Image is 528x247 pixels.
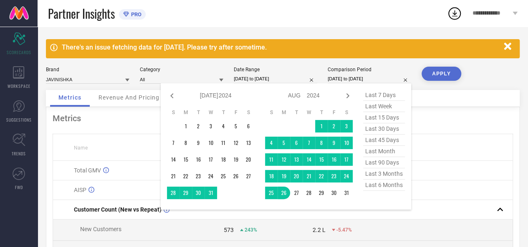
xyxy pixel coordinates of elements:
[167,187,179,199] td: Sun Jul 28 2024
[192,187,205,199] td: Tue Jul 30 2024
[242,170,255,182] td: Sat Jul 27 2024
[192,137,205,149] td: Tue Jul 09 2024
[422,67,461,81] button: APPLY
[53,113,513,123] div: Metrics
[303,170,315,182] td: Wed Aug 21 2024
[205,137,217,149] td: Wed Jul 10 2024
[46,67,129,72] div: Brand
[363,157,405,168] span: last 90 days
[290,153,303,166] td: Tue Aug 13 2024
[303,153,315,166] td: Wed Aug 14 2024
[328,170,340,182] td: Fri Aug 23 2024
[340,153,353,166] td: Sat Aug 17 2024
[265,109,278,116] th: Sunday
[340,109,353,116] th: Saturday
[278,187,290,199] td: Mon Aug 26 2024
[167,170,179,182] td: Sun Jul 21 2024
[205,187,217,199] td: Wed Jul 31 2024
[447,6,462,21] div: Open download list
[315,120,328,132] td: Thu Aug 01 2024
[167,137,179,149] td: Sun Jul 07 2024
[265,170,278,182] td: Sun Aug 18 2024
[217,120,230,132] td: Thu Jul 04 2024
[99,94,159,101] span: Revenue And Pricing
[328,109,340,116] th: Friday
[303,109,315,116] th: Wednesday
[205,153,217,166] td: Wed Jul 17 2024
[167,153,179,166] td: Sun Jul 14 2024
[242,120,255,132] td: Sat Jul 06 2024
[129,11,141,17] span: PRO
[8,83,30,89] span: WORKSPACE
[205,170,217,182] td: Wed Jul 24 2024
[74,206,162,213] span: Customer Count (New vs Repeat)
[242,153,255,166] td: Sat Jul 20 2024
[217,137,230,149] td: Thu Jul 11 2024
[363,135,405,146] span: last 45 days
[62,43,500,51] div: There's an issue fetching data for [DATE]. Please try after sometime.
[290,109,303,116] th: Tuesday
[6,117,32,123] span: SUGGESTIONS
[230,137,242,149] td: Fri Jul 12 2024
[315,187,328,199] td: Thu Aug 29 2024
[192,153,205,166] td: Tue Jul 16 2024
[7,49,31,55] span: SCORECARDS
[340,120,353,132] td: Sat Aug 03 2024
[265,153,278,166] td: Sun Aug 11 2024
[363,146,405,157] span: last month
[340,137,353,149] td: Sat Aug 10 2024
[303,187,315,199] td: Wed Aug 28 2024
[328,120,340,132] td: Fri Aug 02 2024
[363,112,405,123] span: last 15 days
[340,170,353,182] td: Sat Aug 24 2024
[313,227,326,233] div: 2.2 L
[265,187,278,199] td: Sun Aug 25 2024
[230,109,242,116] th: Friday
[192,120,205,132] td: Tue Jul 02 2024
[242,109,255,116] th: Saturday
[230,120,242,132] td: Fri Jul 05 2024
[278,170,290,182] td: Mon Aug 19 2024
[290,137,303,149] td: Tue Aug 06 2024
[315,153,328,166] td: Thu Aug 15 2024
[315,170,328,182] td: Thu Aug 22 2024
[15,184,23,190] span: FWD
[58,94,81,101] span: Metrics
[192,109,205,116] th: Tuesday
[80,226,121,232] span: New Customers
[234,67,317,72] div: Date Range
[278,109,290,116] th: Monday
[205,109,217,116] th: Wednesday
[328,137,340,149] td: Fri Aug 09 2024
[242,137,255,149] td: Sat Jul 13 2024
[179,170,192,182] td: Mon Jul 22 2024
[336,227,352,233] span: -5.47%
[167,109,179,116] th: Sunday
[179,137,192,149] td: Mon Jul 08 2024
[340,187,353,199] td: Sat Aug 31 2024
[363,101,405,112] span: last week
[230,170,242,182] td: Fri Jul 26 2024
[328,153,340,166] td: Fri Aug 16 2024
[48,5,115,22] span: Partner Insights
[179,187,192,199] td: Mon Jul 29 2024
[140,67,223,72] div: Category
[315,137,328,149] td: Thu Aug 08 2024
[245,227,257,233] span: 243%
[363,168,405,180] span: last 3 months
[328,67,411,72] div: Comparison Period
[363,90,405,101] span: last 7 days
[74,167,101,174] span: Total GMV
[167,91,177,101] div: Previous month
[192,170,205,182] td: Tue Jul 23 2024
[234,75,317,83] input: Select date range
[328,75,411,83] input: Select comparison period
[343,91,353,101] div: Next month
[278,153,290,166] td: Mon Aug 12 2024
[205,120,217,132] td: Wed Jul 03 2024
[179,153,192,166] td: Mon Jul 15 2024
[265,137,278,149] td: Sun Aug 04 2024
[290,187,303,199] td: Tue Aug 27 2024
[74,187,86,193] span: AISP
[12,150,26,157] span: TRENDS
